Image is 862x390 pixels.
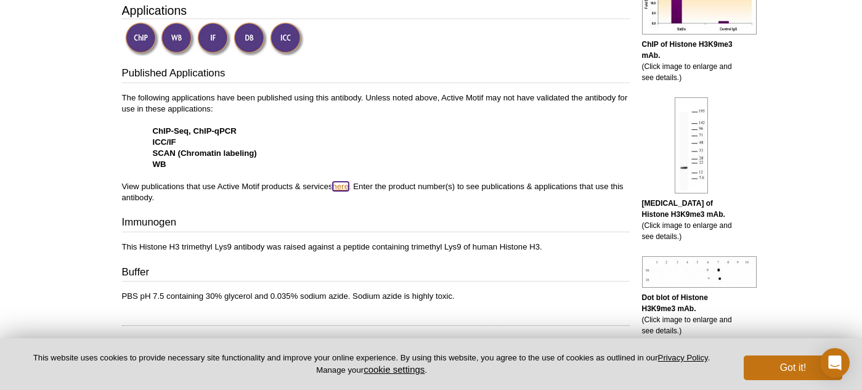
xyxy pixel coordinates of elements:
p: PBS pH 7.5 containing 30% glycerol and 0.035% sodium azide. Sodium azide is highly toxic. [122,291,630,302]
p: (Click image to enlarge and see details.) [642,292,741,336]
b: Dot blot of Histone H3K9me3 mAb. [642,293,708,313]
b: [MEDICAL_DATA] of Histone H3K9me3 mAb. [642,199,725,219]
img: Immunocytochemistry Validated [270,22,304,56]
b: ChIP of Histone H3K9me3 mAb. [642,40,733,60]
a: Privacy Policy [658,353,708,362]
img: Dot Blot Validated [234,22,267,56]
img: ChIP Validated [125,22,159,56]
strong: ChIP-Seq, ChIP-qPCR [153,126,237,136]
p: This Histone H3 trimethyl Lys9 antibody was raised against a peptide containing trimethyl Lys9 of... [122,242,630,253]
div: Open Intercom Messenger [820,348,850,378]
a: here [333,182,349,191]
p: (Click image to enlarge and see details.) [642,198,741,242]
button: Got it! [744,355,842,380]
img: Western Blot Validated [161,22,195,56]
strong: WB [153,160,166,169]
p: The following applications have been published using this antibody. Unless noted above, Active Mo... [122,92,630,203]
img: Histone H3K9me3 antibody (mAb) tested by Western blot. [675,97,708,193]
h3: Immunogen [122,215,630,232]
img: Immunofluorescence Validated [197,22,231,56]
h3: Buffer [122,265,630,282]
p: This website uses cookies to provide necessary site functionality and improve your online experie... [20,352,723,376]
strong: SCAN (Chromatin labeling) [153,148,257,158]
strong: ICC/IF [153,137,176,147]
p: (Click image to enlarge and see details.) [642,39,741,83]
img: Histone H3K9me3 antibody (mAb) tested by dot blot analysis. [642,256,757,288]
h3: Published Applications [122,66,630,83]
h3: Applications [122,1,630,20]
button: cookie settings [364,364,425,375]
